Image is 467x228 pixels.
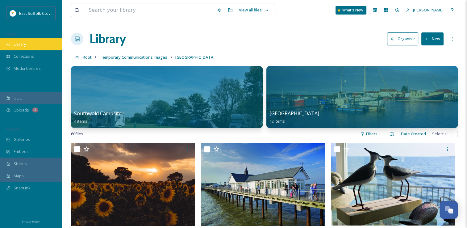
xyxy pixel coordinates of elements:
span: COLLECT [6,86,19,90]
a: [PERSON_NAME] [403,4,447,16]
span: [GEOGRAPHIC_DATA] [269,110,319,117]
a: Library [90,30,126,48]
span: Collections [14,53,34,59]
span: 12 items [269,118,285,124]
a: [GEOGRAPHIC_DATA] [175,53,215,61]
span: Library [14,41,26,47]
div: Filters [357,128,381,140]
a: [GEOGRAPHIC_DATA]12 items [269,111,319,124]
button: Open Chat [440,201,458,219]
a: Root [83,53,92,61]
span: Temporary Communications Images [100,54,167,60]
a: What's New [336,6,366,15]
span: Media Centres [14,65,41,71]
span: WIDGETS [6,127,20,132]
span: [GEOGRAPHIC_DATA] [175,54,215,60]
a: Southwold Campsite4 items [74,111,122,124]
span: Uploads [14,107,29,113]
img: ESC%20Logo.png [10,10,16,16]
input: Search your library [85,3,214,17]
a: Temporary Communications Images [100,53,167,61]
span: Root [83,54,92,60]
a: Privacy Policy [22,217,40,225]
span: East Suffolk Council [19,10,56,16]
img: southwold_MG_3330.tif [201,143,325,226]
img: southwold_MG_3319.tif [331,143,455,226]
button: New [421,32,444,45]
button: Organise [387,32,418,45]
span: MEDIA [6,32,17,36]
span: Privacy Policy [22,220,40,224]
span: Maps [14,173,24,179]
span: UGC [14,95,22,101]
div: Date Created [398,128,429,140]
span: Stories [14,161,27,167]
span: Select all [432,131,448,137]
div: 3 [32,108,38,112]
span: 4 items [74,118,87,124]
span: [PERSON_NAME] [413,7,444,13]
span: 60 file s [71,131,83,137]
span: Galleries [14,137,30,142]
span: Embeds [14,149,29,154]
span: Southwold Campsite [74,110,122,117]
img: Sunflowers.jpg [71,143,195,226]
span: SnapLink [14,185,31,191]
a: View all files [236,4,272,16]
